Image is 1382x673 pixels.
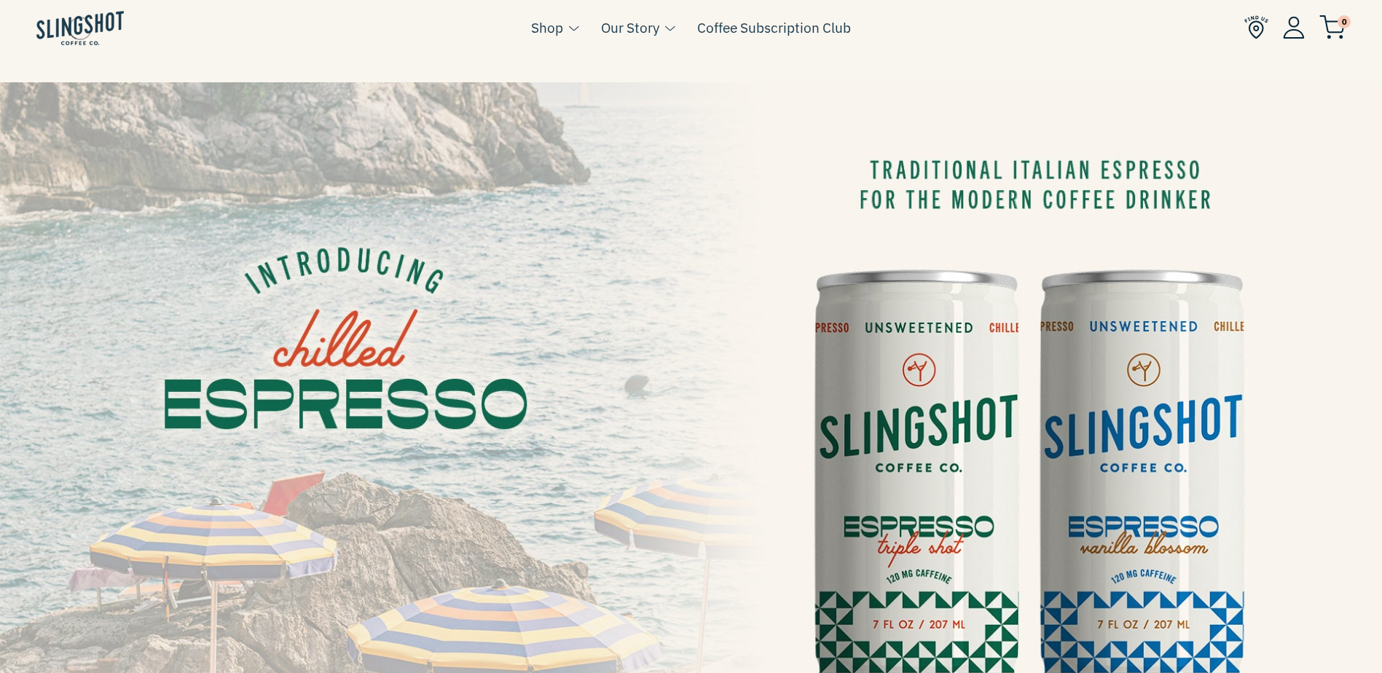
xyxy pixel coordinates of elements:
[1319,19,1346,36] a: 0
[1319,15,1346,39] img: cart
[531,17,563,39] a: Shop
[1283,16,1305,39] img: Account
[697,17,851,39] a: Coffee Subscription Club
[601,17,659,39] a: Our Story
[1338,15,1351,28] span: 0
[1244,15,1268,39] img: Find Us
